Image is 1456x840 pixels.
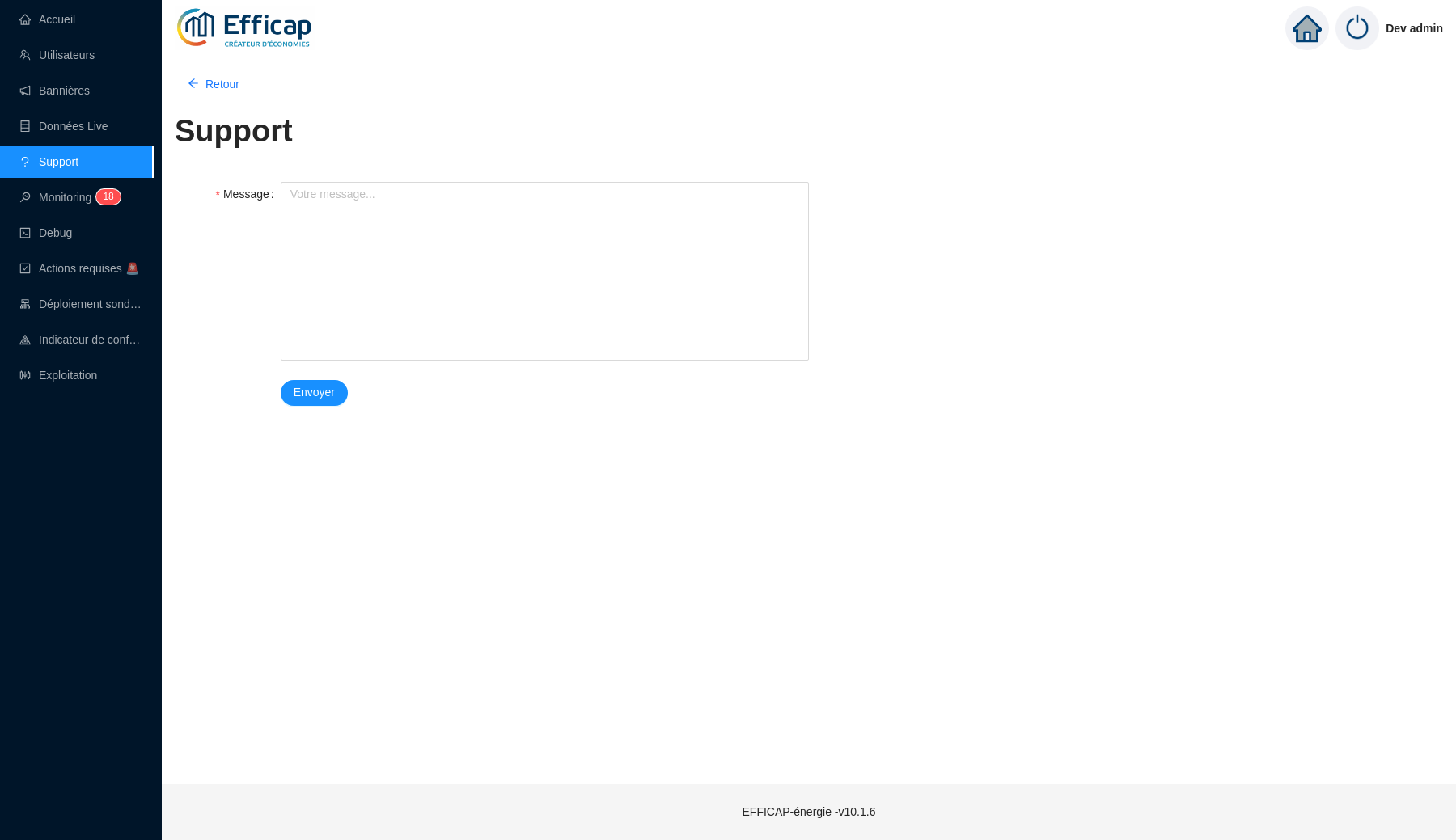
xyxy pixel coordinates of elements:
a: teamUtilisateurs [19,49,95,61]
img: power [1335,6,1379,50]
a: clusterDéploiement sondes [19,298,142,310]
a: questionSupport [19,155,78,168]
a: databaseDonnées Live [19,120,108,133]
a: slidersExploitation [19,369,97,382]
span: 8 [108,191,114,202]
button: Retour [175,71,252,97]
span: arrow-left [188,78,199,89]
span: home [1293,14,1322,43]
a: codeDebug [19,226,72,239]
sup: 18 [96,189,120,205]
span: 1 [103,191,108,202]
h1: Support [175,113,293,150]
span: Dev admin [1386,2,1443,54]
a: notificationBannières [19,84,90,97]
a: homeAccueil [19,13,75,26]
span: EFFICAP-énergie - v10.1.6 [743,805,876,818]
span: Retour [205,76,239,93]
span: Actions requises 🚨 [39,262,139,275]
button: Envoyer [281,380,348,406]
span: Envoyer [294,384,335,401]
textarea: Message [281,182,809,361]
a: monitorMonitoring18 [19,191,116,204]
label: Message [216,182,281,208]
a: heat-mapIndicateur de confort [19,333,142,346]
span: check-square [19,263,31,274]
